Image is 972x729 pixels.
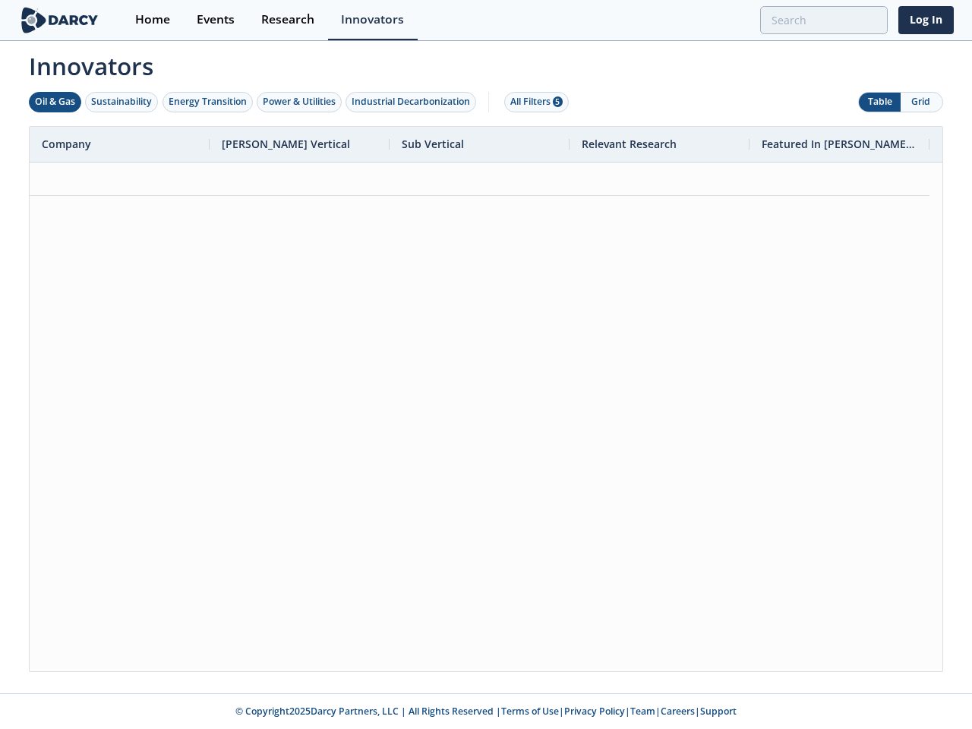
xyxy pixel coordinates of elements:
a: Terms of Use [501,705,559,718]
div: Home [135,14,170,26]
a: Careers [661,705,695,718]
button: All Filters 5 [504,92,569,112]
p: © Copyright 2025 Darcy Partners, LLC | All Rights Reserved | | | | | [21,705,951,718]
span: Featured In [PERSON_NAME] Live [762,137,917,151]
img: logo-wide.svg [18,7,101,33]
a: Team [630,705,655,718]
span: Relevant Research [582,137,677,151]
div: Power & Utilities [263,95,336,109]
button: Energy Transition [163,92,253,112]
div: Industrial Decarbonization [352,95,470,109]
div: All Filters [510,95,563,109]
span: 5 [553,96,563,107]
div: Research [261,14,314,26]
a: Support [700,705,737,718]
a: Log In [898,6,954,34]
div: Energy Transition [169,95,247,109]
button: Oil & Gas [29,92,81,112]
button: Power & Utilities [257,92,342,112]
span: Sub Vertical [402,137,464,151]
button: Industrial Decarbonization [346,92,476,112]
input: Advanced Search [760,6,888,34]
button: Grid [901,93,942,112]
a: Privacy Policy [564,705,625,718]
span: Company [42,137,91,151]
button: Sustainability [85,92,158,112]
div: Innovators [341,14,404,26]
span: Innovators [18,43,954,84]
div: Oil & Gas [35,95,75,109]
div: Events [197,14,235,26]
button: Table [859,93,901,112]
div: Sustainability [91,95,152,109]
span: [PERSON_NAME] Vertical [222,137,350,151]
